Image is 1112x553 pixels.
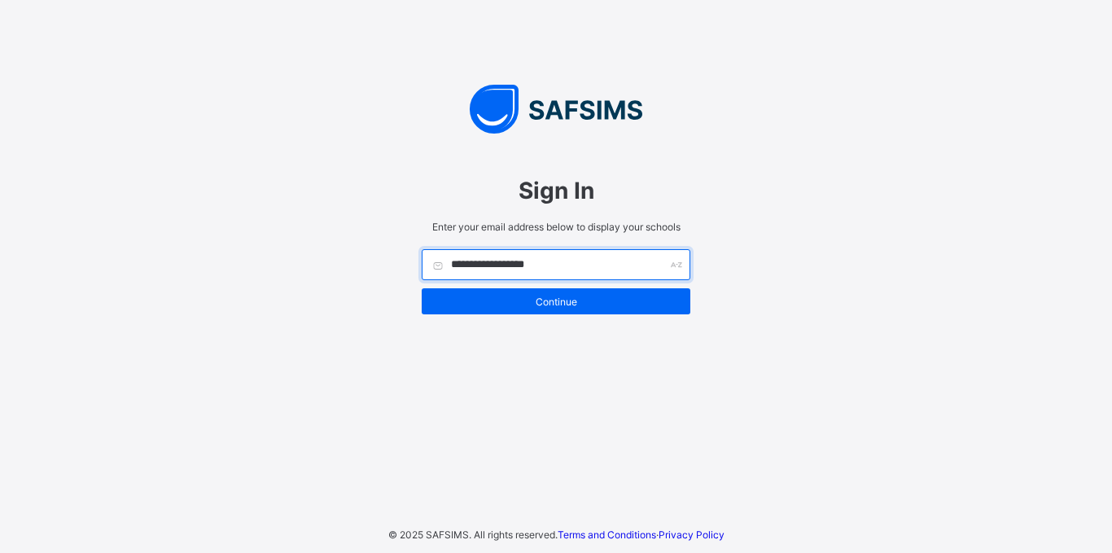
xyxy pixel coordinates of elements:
span: © 2025 SAFSIMS. All rights reserved. [388,529,558,541]
span: Sign In [422,177,690,204]
span: · [558,529,725,541]
span: Enter your email address below to display your schools [422,221,690,233]
a: Privacy Policy [659,529,725,541]
a: Terms and Conditions [558,529,656,541]
img: SAFSIMS Logo [405,85,707,134]
span: Continue [434,296,678,308]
